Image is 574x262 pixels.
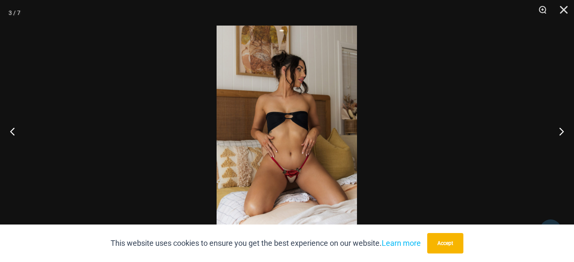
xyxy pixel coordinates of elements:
[217,26,357,236] img: Carla Red 6002 Bottom 02
[382,239,421,248] a: Learn more
[542,110,574,153] button: Next
[111,237,421,250] p: This website uses cookies to ensure you get the best experience on our website.
[427,233,463,253] button: Accept
[9,6,20,19] div: 3 / 7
